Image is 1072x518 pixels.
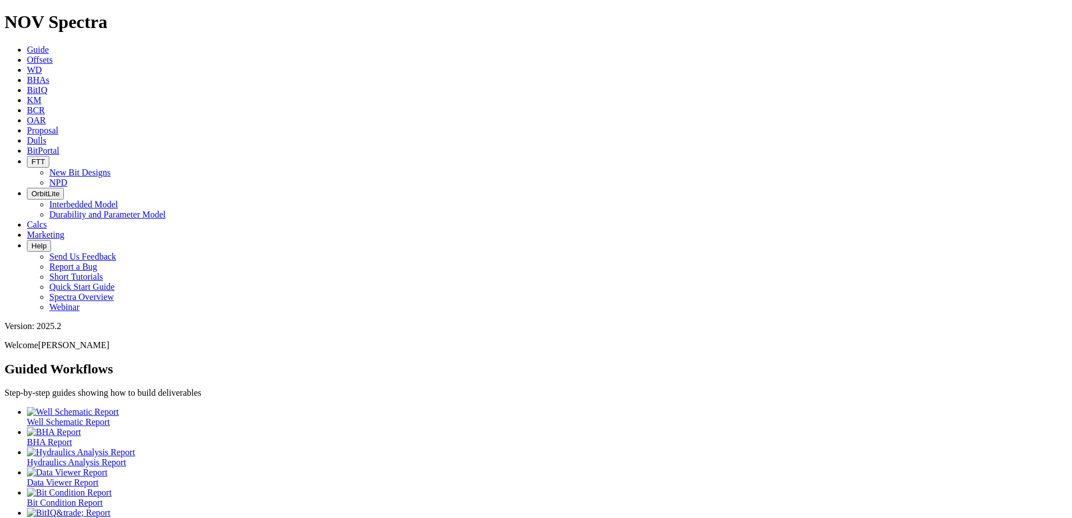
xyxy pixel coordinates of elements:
span: Help [31,242,47,250]
h2: Guided Workflows [4,362,1068,377]
span: Hydraulics Analysis Report [27,457,126,467]
a: BCR [27,105,45,115]
a: NPD [49,178,67,187]
img: BHA Report [27,427,81,437]
span: [PERSON_NAME] [38,340,109,350]
a: Offsets [27,55,53,64]
span: FTT [31,158,45,166]
span: BHA Report [27,437,72,447]
a: Marketing [27,230,64,239]
a: Spectra Overview [49,292,114,302]
a: Report a Bug [49,262,97,271]
button: Help [27,240,51,252]
a: Quick Start Guide [49,282,114,292]
a: BitIQ [27,85,47,95]
a: WD [27,65,42,75]
a: BitPortal [27,146,59,155]
a: BHA Report BHA Report [27,427,1068,447]
a: Hydraulics Analysis Report Hydraulics Analysis Report [27,447,1068,467]
a: Bit Condition Report Bit Condition Report [27,488,1068,507]
p: Welcome [4,340,1068,350]
a: Interbedded Model [49,200,118,209]
a: Webinar [49,302,80,312]
img: BitIQ&trade; Report [27,508,110,518]
a: OAR [27,115,46,125]
button: FTT [27,156,49,168]
a: BHAs [27,75,49,85]
h1: NOV Spectra [4,12,1068,33]
a: KM [27,95,41,105]
a: Send Us Feedback [49,252,116,261]
div: Version: 2025.2 [4,321,1068,331]
button: OrbitLite [27,188,64,200]
a: Durability and Parameter Model [49,210,166,219]
span: Data Viewer Report [27,478,99,487]
img: Data Viewer Report [27,468,108,478]
a: New Bit Designs [49,168,110,177]
span: OrbitLite [31,189,59,198]
a: Guide [27,45,49,54]
a: Well Schematic Report Well Schematic Report [27,407,1068,427]
a: Short Tutorials [49,272,103,281]
span: Well Schematic Report [27,417,110,427]
a: Proposal [27,126,58,135]
span: Bit Condition Report [27,498,103,507]
a: Calcs [27,220,47,229]
img: Bit Condition Report [27,488,112,498]
a: Data Viewer Report Data Viewer Report [27,468,1068,487]
img: Well Schematic Report [27,407,119,417]
p: Step-by-step guides showing how to build deliverables [4,388,1068,398]
img: Hydraulics Analysis Report [27,447,135,457]
a: Dulls [27,136,47,145]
